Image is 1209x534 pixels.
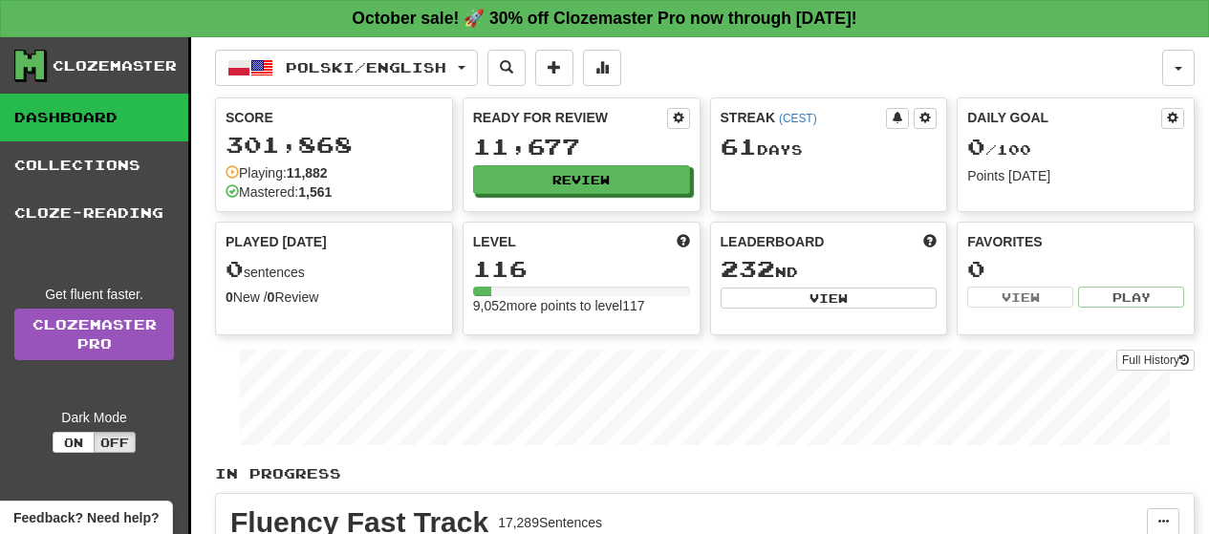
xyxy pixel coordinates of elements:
span: Leaderboard [721,232,825,251]
strong: 11,882 [287,165,328,181]
p: In Progress [215,464,1195,483]
button: Add sentence to collection [535,50,573,86]
span: 232 [721,255,775,282]
div: Streak [721,108,887,127]
strong: 0 [226,289,233,305]
button: Search sentences [487,50,526,86]
div: Clozemaster [53,56,177,75]
div: Day s [721,135,938,160]
div: Dark Mode [14,408,174,427]
button: Polski/English [215,50,478,86]
div: 0 [967,257,1184,281]
button: View [967,287,1073,308]
strong: 0 [268,289,275,305]
span: Played [DATE] [226,232,327,251]
div: Daily Goal [967,108,1161,129]
span: 0 [226,255,244,282]
span: Open feedback widget [13,508,159,527]
div: Playing: [226,163,328,182]
button: More stats [583,50,621,86]
strong: October sale! 🚀 30% off Clozemaster Pro now through [DATE]! [352,9,856,28]
div: 116 [473,257,690,281]
div: Score [226,108,443,127]
button: Review [473,165,690,194]
span: 61 [721,133,757,160]
div: 301,868 [226,133,443,157]
span: Polski / English [286,59,446,75]
div: 11,677 [473,135,690,159]
button: Off [94,432,136,453]
div: 9,052 more points to level 117 [473,296,690,315]
span: / 100 [967,141,1031,158]
div: Ready for Review [473,108,667,127]
div: 17,289 Sentences [498,513,602,532]
div: Favorites [967,232,1184,251]
button: Full History [1116,350,1195,371]
div: Mastered: [226,182,332,202]
div: sentences [226,257,443,282]
button: On [53,432,95,453]
div: Points [DATE] [967,166,1184,185]
div: New / Review [226,288,443,307]
div: Get fluent faster. [14,285,174,304]
span: 0 [967,133,985,160]
div: nd [721,257,938,282]
button: View [721,288,938,309]
span: Score more points to level up [677,232,690,251]
span: Level [473,232,516,251]
strong: 1,561 [298,184,332,200]
a: ClozemasterPro [14,309,174,360]
a: (CEST) [779,112,817,125]
span: This week in points, UTC [923,232,937,251]
button: Play [1078,287,1184,308]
